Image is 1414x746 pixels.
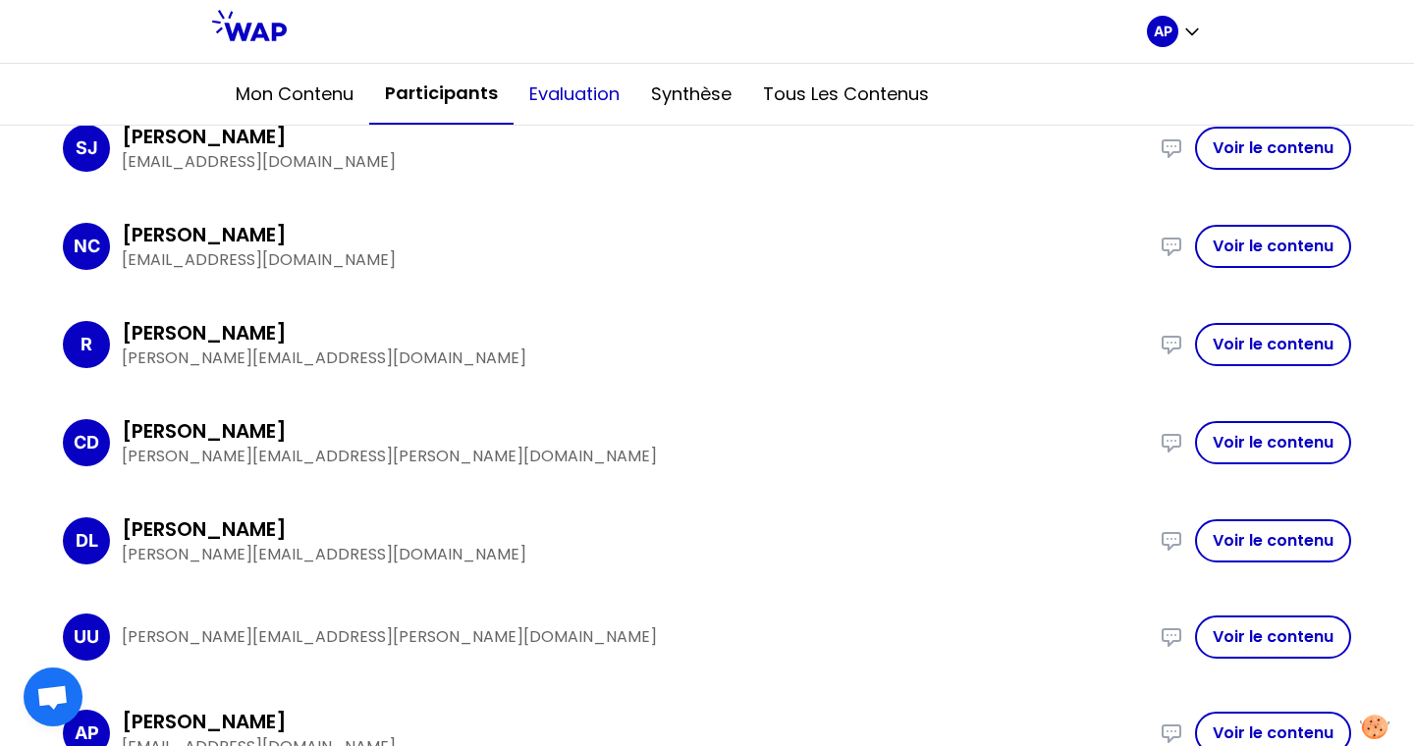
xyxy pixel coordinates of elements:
a: Ouvrir le chat [24,667,82,726]
button: Evaluation [514,65,635,124]
p: SJ [76,134,98,162]
p: [PERSON_NAME][EMAIL_ADDRESS][PERSON_NAME][DOMAIN_NAME] [122,445,1148,468]
p: [EMAIL_ADDRESS][DOMAIN_NAME] [122,150,1148,174]
h3: [PERSON_NAME] [122,319,287,346]
p: [PERSON_NAME][EMAIL_ADDRESS][DOMAIN_NAME] [122,346,1148,370]
p: DL [76,527,98,555]
button: Voir le contenu [1195,421,1351,464]
p: CD [74,429,99,456]
button: Voir le contenu [1195,519,1351,562]
button: Participants [369,64,514,125]
button: AP [1147,16,1202,47]
h3: [PERSON_NAME] [122,515,287,543]
p: NC [74,233,100,260]
h3: [PERSON_NAME] [122,708,287,735]
h3: [PERSON_NAME] [122,417,287,445]
button: Voir le contenu [1195,225,1351,268]
h3: [PERSON_NAME] [122,123,287,150]
p: [PERSON_NAME][EMAIL_ADDRESS][DOMAIN_NAME] [122,543,1148,566]
p: AP [1154,22,1172,41]
button: Voir le contenu [1195,127,1351,170]
p: R [81,331,92,358]
p: [EMAIL_ADDRESS][DOMAIN_NAME] [122,248,1148,272]
button: Mon contenu [220,65,369,124]
p: [PERSON_NAME][EMAIL_ADDRESS][PERSON_NAME][DOMAIN_NAME] [122,625,1148,649]
button: Voir le contenu [1195,615,1351,659]
button: Tous les contenus [747,65,945,124]
button: Voir le contenu [1195,323,1351,366]
h3: [PERSON_NAME] [122,221,287,248]
p: UU [74,623,99,651]
button: Synthèse [635,65,747,124]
